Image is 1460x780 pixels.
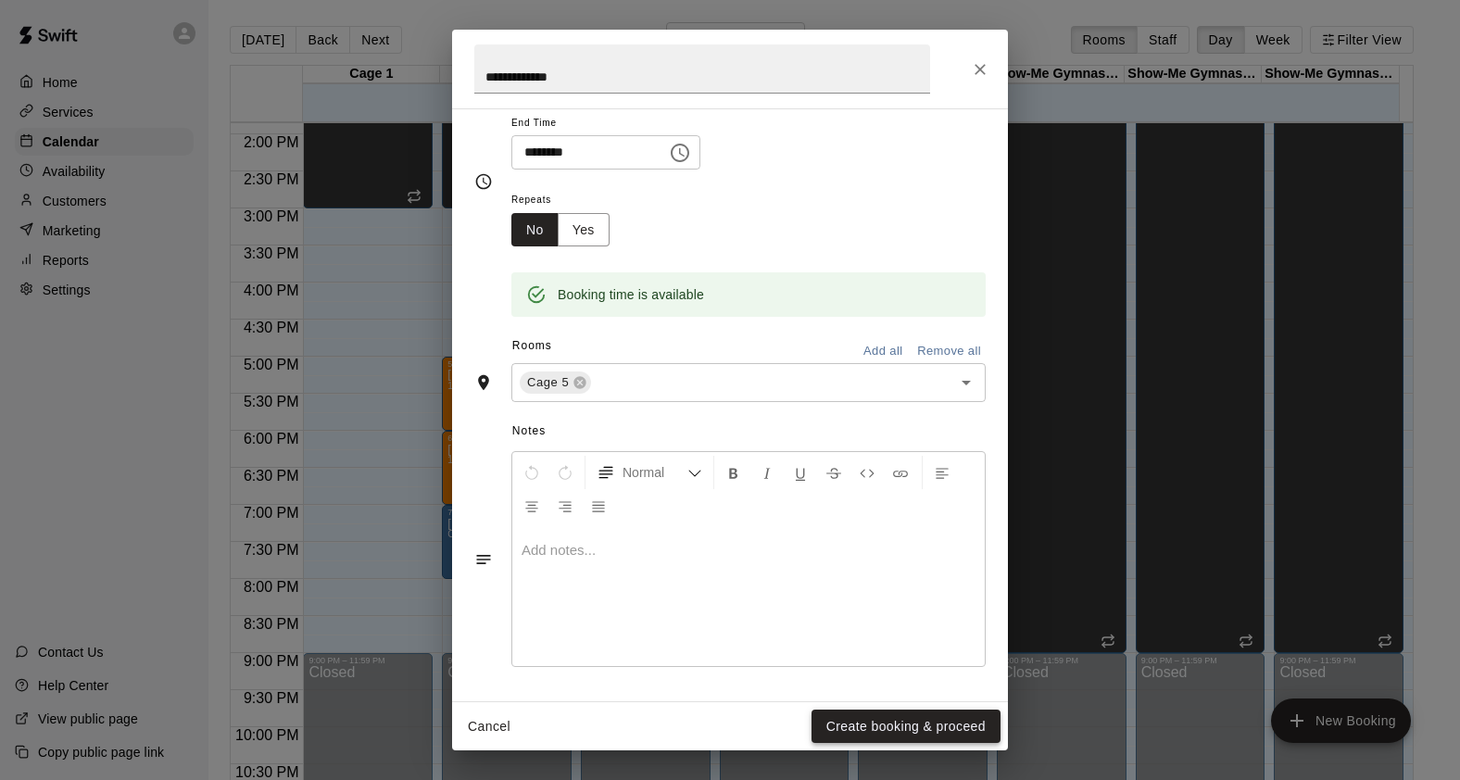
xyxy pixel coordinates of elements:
[623,463,687,482] span: Normal
[520,371,591,394] div: Cage 5
[516,489,547,522] button: Center Align
[853,337,912,366] button: Add all
[520,373,576,392] span: Cage 5
[511,188,624,213] span: Repeats
[558,278,704,311] div: Booking time is available
[812,710,1001,744] button: Create booking & proceed
[512,339,552,352] span: Rooms
[583,489,614,522] button: Justify Align
[511,213,559,247] button: No
[516,456,547,489] button: Undo
[589,456,710,489] button: Formatting Options
[912,337,986,366] button: Remove all
[885,456,916,489] button: Insert Link
[851,456,883,489] button: Insert Code
[549,456,581,489] button: Redo
[512,417,986,447] span: Notes
[511,213,610,247] div: outlined button group
[661,134,699,171] button: Choose time, selected time is 6:30 PM
[953,370,979,396] button: Open
[818,456,850,489] button: Format Strikethrough
[751,456,783,489] button: Format Italics
[549,489,581,522] button: Right Align
[785,456,816,489] button: Format Underline
[963,53,997,86] button: Close
[459,710,519,744] button: Cancel
[926,456,958,489] button: Left Align
[511,111,700,136] span: End Time
[474,373,493,392] svg: Rooms
[474,550,493,569] svg: Notes
[474,172,493,191] svg: Timing
[718,456,749,489] button: Format Bold
[558,213,610,247] button: Yes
